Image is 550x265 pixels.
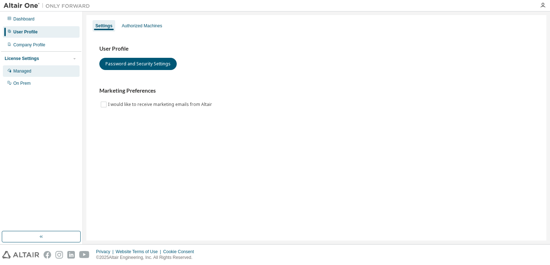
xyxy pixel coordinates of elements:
[13,80,31,86] div: On Prem
[96,249,116,255] div: Privacy
[99,58,177,70] button: Password and Security Settings
[108,100,213,109] label: I would like to receive marketing emails from Altair
[99,45,533,52] h3: User Profile
[13,16,35,22] div: Dashboard
[67,251,75,259] img: linkedin.svg
[44,251,51,259] img: facebook.svg
[13,29,37,35] div: User Profile
[13,42,45,48] div: Company Profile
[122,23,162,29] div: Authorized Machines
[95,23,112,29] div: Settings
[79,251,90,259] img: youtube.svg
[13,68,31,74] div: Managed
[99,87,533,94] h3: Marketing Preferences
[163,249,198,255] div: Cookie Consent
[4,2,94,9] img: Altair One
[5,56,39,61] div: License Settings
[2,251,39,259] img: altair_logo.svg
[96,255,198,261] p: © 2025 Altair Engineering, Inc. All Rights Reserved.
[55,251,63,259] img: instagram.svg
[116,249,163,255] div: Website Terms of Use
